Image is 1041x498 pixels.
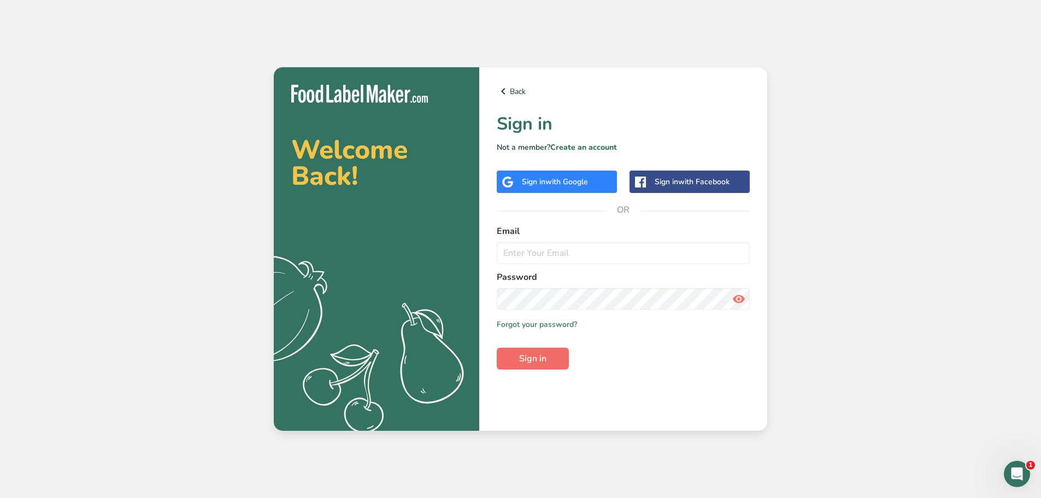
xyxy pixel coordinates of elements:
[291,137,462,189] h2: Welcome Back!
[497,111,750,137] h1: Sign in
[678,177,730,187] span: with Facebook
[607,194,640,226] span: OR
[497,85,750,98] a: Back
[522,176,588,188] div: Sign in
[1004,461,1030,487] iframe: Intercom live chat
[497,271,750,284] label: Password
[291,85,428,103] img: Food Label Maker
[550,142,617,153] a: Create an account
[1026,461,1035,470] span: 1
[497,319,577,330] a: Forgot your password?
[519,352,546,365] span: Sign in
[497,242,750,264] input: Enter Your Email
[497,142,750,153] p: Not a member?
[655,176,730,188] div: Sign in
[545,177,588,187] span: with Google
[497,348,569,370] button: Sign in
[497,225,750,238] label: Email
